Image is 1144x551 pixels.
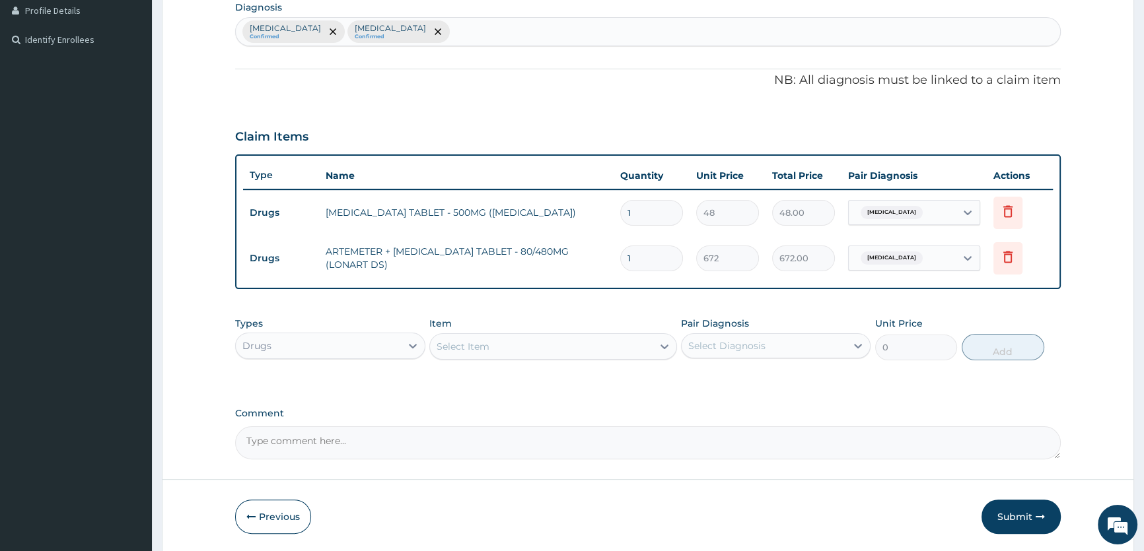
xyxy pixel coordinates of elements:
[766,162,841,189] th: Total Price
[235,318,263,329] label: Types
[841,162,987,189] th: Pair Diagnosis
[77,166,182,300] span: We're online!
[7,360,252,406] textarea: Type your message and hit 'Enter'
[355,23,426,34] p: [MEDICAL_DATA]
[982,500,1061,534] button: Submit
[429,317,452,330] label: Item
[614,162,690,189] th: Quantity
[243,163,319,187] th: Type
[319,199,614,226] td: [MEDICAL_DATA] TABLET - 500MG ([MEDICAL_DATA])
[217,7,248,38] div: Minimize live chat window
[243,246,319,271] td: Drugs
[242,339,271,352] div: Drugs
[962,334,1044,360] button: Add
[432,26,444,38] span: remove selection option
[437,340,489,353] div: Select Item
[355,34,426,40] small: Confirmed
[235,130,308,145] h3: Claim Items
[24,66,54,99] img: d_794563401_company_1708531726252_794563401
[987,162,1053,189] th: Actions
[690,162,766,189] th: Unit Price
[243,201,319,225] td: Drugs
[875,317,923,330] label: Unit Price
[235,408,1061,419] label: Comment
[861,206,923,219] span: [MEDICAL_DATA]
[861,251,923,265] span: [MEDICAL_DATA]
[69,74,222,91] div: Chat with us now
[681,317,749,330] label: Pair Diagnosis
[250,34,321,40] small: Confirmed
[235,72,1061,89] p: NB: All diagnosis must be linked to a claim item
[235,500,311,534] button: Previous
[319,238,614,278] td: ARTEMETER + [MEDICAL_DATA] TABLET - 80/480MG (LONART DS)
[235,1,282,14] label: Diagnosis
[688,339,766,352] div: Select Diagnosis
[327,26,339,38] span: remove selection option
[250,23,321,34] p: [MEDICAL_DATA]
[319,162,614,189] th: Name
